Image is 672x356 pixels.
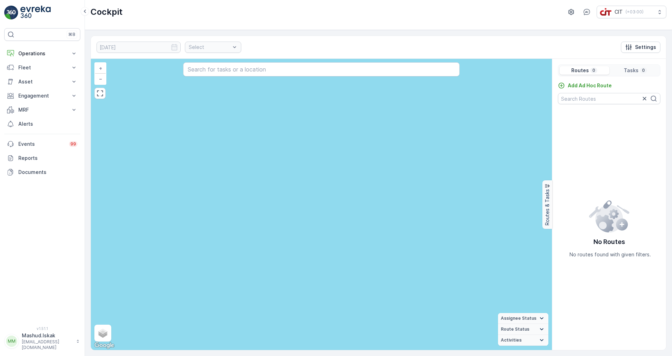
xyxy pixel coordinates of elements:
[501,337,522,343] span: Activities
[641,68,646,73] p: 0
[18,78,66,85] p: Asset
[93,341,116,350] a: Open this area in Google Maps (opens a new window)
[626,9,643,15] p: ( +03:00 )
[597,6,666,18] button: CIT(+03:00)
[589,199,630,233] img: config error
[97,42,181,53] input: dd/mm/yyyy
[4,6,18,20] img: logo
[4,165,80,179] a: Documents
[18,155,77,162] p: Reports
[501,316,536,321] span: Assignee Status
[68,32,75,37] p: ⌘B
[558,93,660,104] input: Search Routes
[498,324,548,335] summary: Route Status
[4,46,80,61] button: Operations
[570,251,651,258] p: No routes found with given filters.
[99,76,102,82] span: −
[4,103,80,117] button: MRF
[592,68,596,73] p: 0
[4,61,80,75] button: Fleet
[18,106,66,113] p: MRF
[18,50,66,57] p: Operations
[6,336,17,347] div: MM
[498,335,548,346] summary: Activities
[571,67,589,74] p: Routes
[95,74,106,84] a: Zoom Out
[501,326,529,332] span: Route Status
[91,6,123,18] p: Cockpit
[4,75,80,89] button: Asset
[593,237,625,247] p: No Routes
[568,82,612,89] p: Add Ad Hoc Route
[20,6,51,20] img: logo_light-DOdMpM7g.png
[95,325,111,341] a: Layers
[22,332,73,339] p: Mashud.Iskak
[4,151,80,165] a: Reports
[18,120,77,127] p: Alerts
[99,65,102,71] span: +
[95,63,106,74] a: Zoom In
[615,8,623,15] p: CIT
[600,8,612,16] img: cit-logo_pOk6rL0.png
[70,141,76,147] p: 99
[18,169,77,176] p: Documents
[4,89,80,103] button: Engagement
[18,92,66,99] p: Engagement
[558,82,612,89] a: Add Ad Hoc Route
[4,326,80,331] span: v 1.51.1
[18,64,66,71] p: Fleet
[4,137,80,151] a: Events99
[93,341,116,350] img: Google
[621,42,660,53] button: Settings
[4,332,80,350] button: MMMashud.Iskak[EMAIL_ADDRESS][DOMAIN_NAME]
[624,67,639,74] p: Tasks
[22,339,73,350] p: [EMAIL_ADDRESS][DOMAIN_NAME]
[18,140,65,148] p: Events
[544,189,551,225] p: Routes & Tasks
[183,62,460,76] input: Search for tasks or a location
[4,117,80,131] a: Alerts
[498,313,548,324] summary: Assignee Status
[635,44,656,51] p: Settings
